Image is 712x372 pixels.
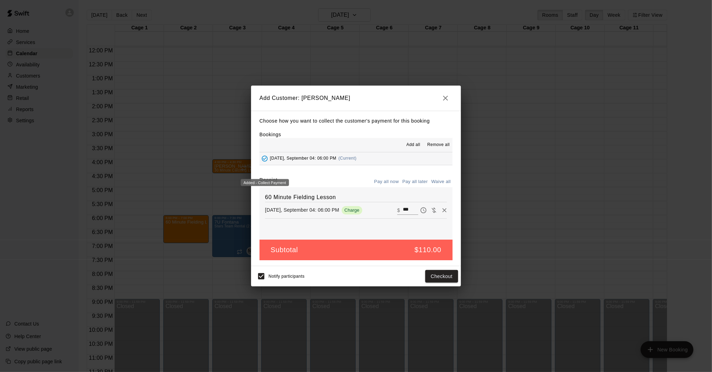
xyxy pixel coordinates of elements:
[265,206,339,213] p: [DATE], September 04: 06:00 PM
[271,245,298,255] h5: Subtotal
[429,176,453,187] button: Waive all
[429,207,439,213] span: Waive payment
[439,205,450,216] button: Remove
[259,132,281,137] label: Bookings
[415,245,442,255] h5: $110.00
[265,193,447,202] h6: 60 Minute Fielding Lesson
[241,179,289,186] div: Added - Collect Payment
[427,141,450,148] span: Remove all
[270,156,336,161] span: [DATE], September 04: 06:00 PM
[418,207,429,213] span: Pay later
[425,139,453,151] button: Remove all
[401,176,430,187] button: Pay all later
[339,156,357,161] span: (Current)
[251,86,461,111] h2: Add Customer: [PERSON_NAME]
[406,141,420,148] span: Add all
[397,207,400,214] p: $
[372,176,401,187] button: Pay all now
[259,117,453,125] p: Choose how you want to collect the customer's payment for this booking
[402,139,425,151] button: Add all
[425,270,458,283] button: Checkout
[259,153,270,164] button: Added - Collect Payment
[342,207,362,213] span: Charge
[269,274,305,279] span: Notify participants
[259,152,453,165] button: Added - Collect Payment[DATE], September 04: 06:00 PM(Current)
